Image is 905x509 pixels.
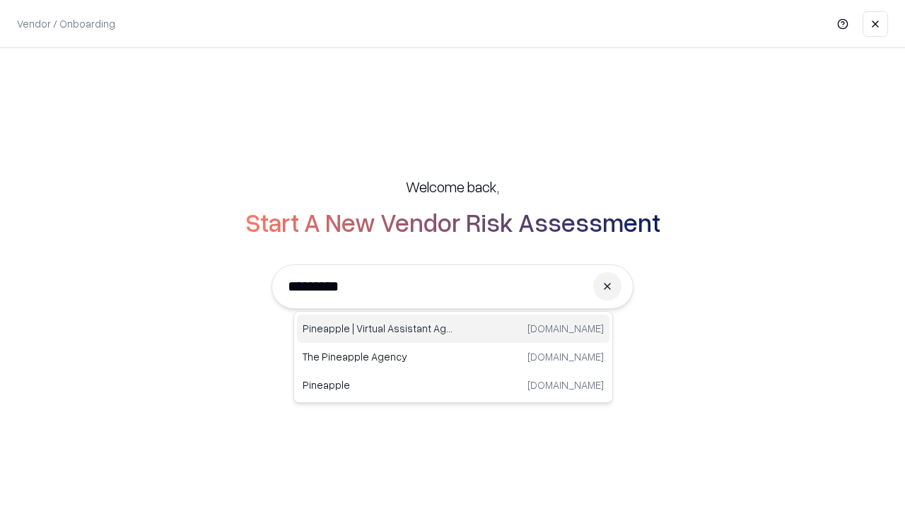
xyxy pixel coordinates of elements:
[17,16,115,31] p: Vendor / Onboarding
[245,208,660,236] h2: Start A New Vendor Risk Assessment
[303,378,453,392] p: Pineapple
[527,321,604,336] p: [DOMAIN_NAME]
[527,378,604,392] p: [DOMAIN_NAME]
[406,177,499,197] h5: Welcome back,
[303,349,453,364] p: The Pineapple Agency
[527,349,604,364] p: [DOMAIN_NAME]
[293,311,613,403] div: Suggestions
[303,321,453,336] p: Pineapple | Virtual Assistant Agency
